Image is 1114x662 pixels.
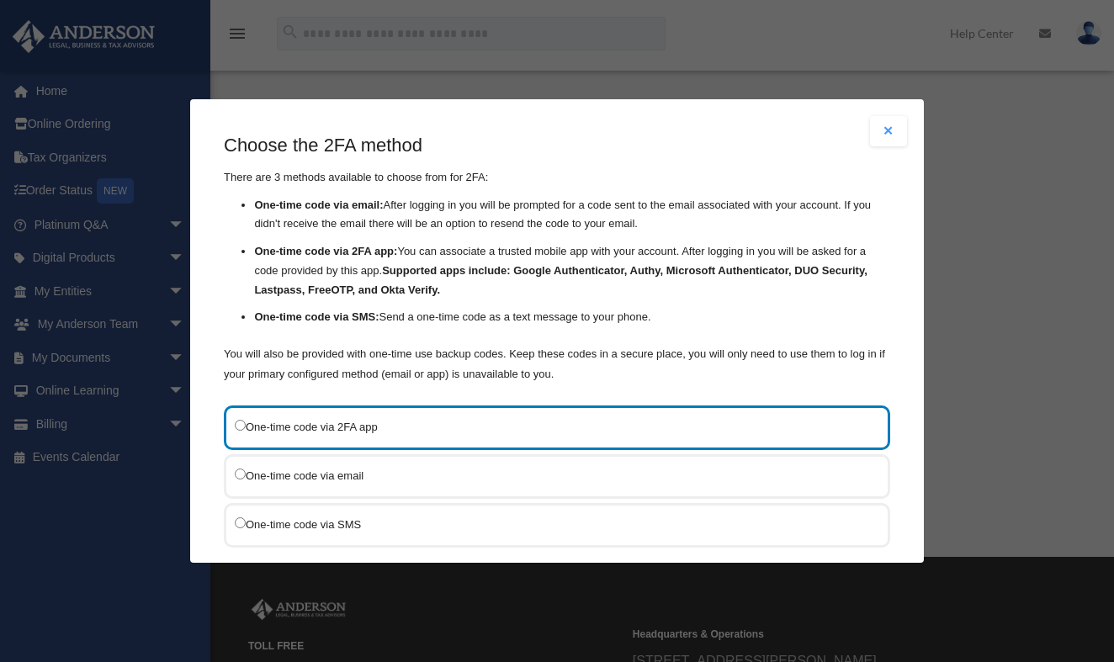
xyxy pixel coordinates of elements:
[254,245,397,257] strong: One-time code via 2FA app:
[235,517,246,528] input: One-time code via SMS
[235,465,862,486] label: One-time code via email
[235,416,862,437] label: One-time code via 2FA app
[254,264,867,296] strong: Supported apps include: Google Authenticator, Authy, Microsoft Authenticator, DUO Security, Lastp...
[224,133,890,159] h3: Choose the 2FA method
[235,420,246,431] input: One-time code via 2FA app
[254,196,890,235] li: After logging in you will be prompted for a code sent to the email associated with your account. ...
[254,308,890,327] li: Send a one-time code as a text message to your phone.
[254,199,383,211] strong: One-time code via email:
[224,133,890,384] div: There are 3 methods available to choose from for 2FA:
[224,344,890,384] p: You will also be provided with one-time use backup codes. Keep these codes in a secure place, you...
[870,116,907,146] button: Close modal
[254,242,890,299] li: You can associate a trusted mobile app with your account. After logging in you will be asked for ...
[235,514,862,535] label: One-time code via SMS
[254,310,379,323] strong: One-time code via SMS:
[235,469,246,479] input: One-time code via email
